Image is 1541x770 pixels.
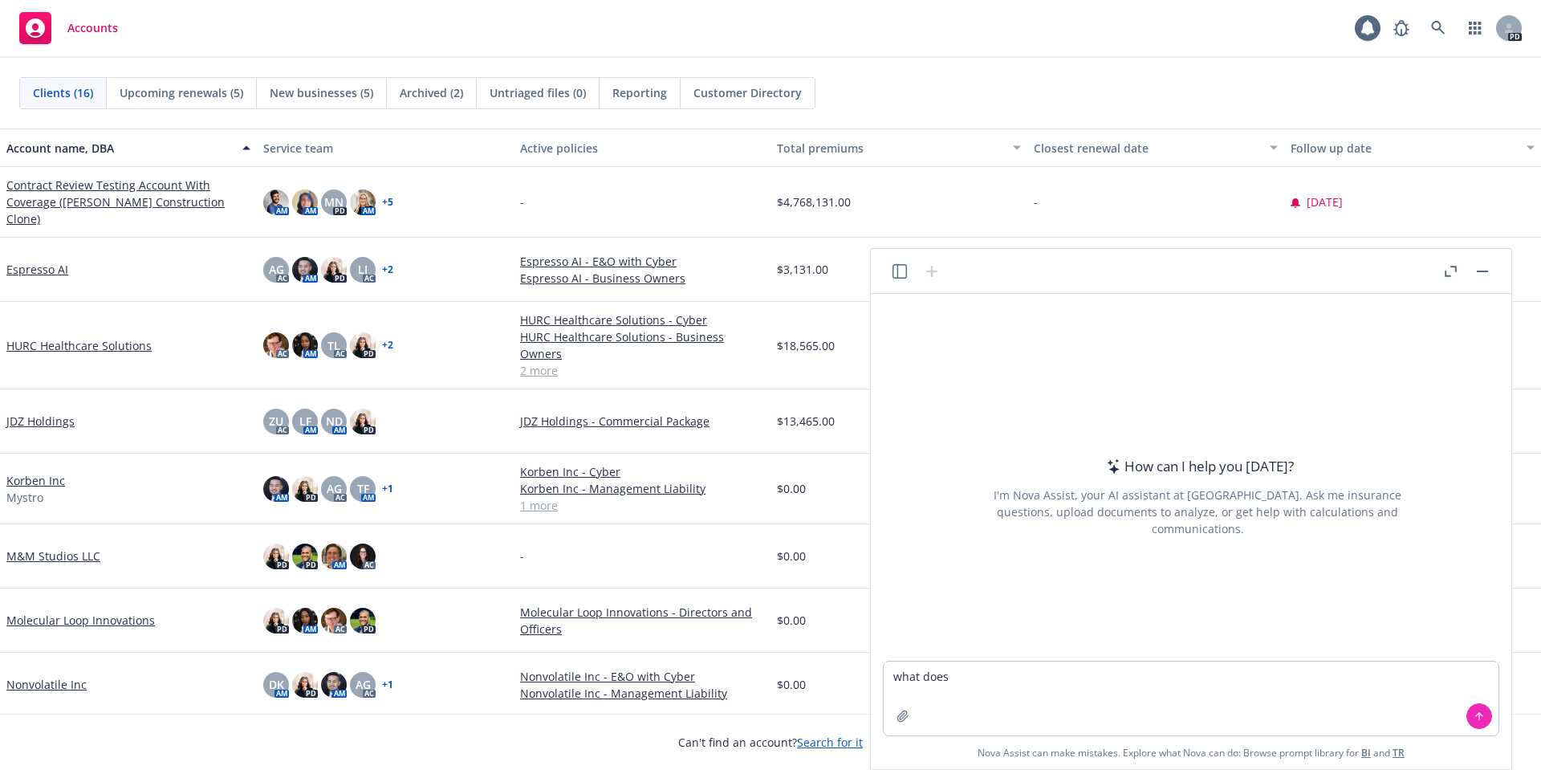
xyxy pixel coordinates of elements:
a: 2 more [520,362,764,379]
div: How can I help you [DATE]? [1102,456,1294,477]
span: Nova Assist can make mistakes. Explore what Nova can do: Browse prompt library for and [978,736,1405,769]
span: $3,131.00 [777,261,828,278]
a: + 1 [382,484,393,494]
img: photo [321,672,347,698]
a: Molecular Loop Innovations [6,612,155,629]
span: - [520,194,524,210]
span: Accounts [67,22,118,35]
img: photo [321,257,347,283]
a: Molecular Loop Innovations - Directors and Officers [520,604,764,638]
button: Service team [257,128,514,167]
a: Accounts [13,6,124,51]
img: photo [292,332,318,358]
span: [DATE] [1307,194,1343,210]
a: Nonvolatile Inc [6,676,87,693]
a: Korben Inc [6,472,65,489]
button: Total premiums [770,128,1027,167]
span: Can't find an account? [678,734,863,751]
a: Nonvolatile Inc - Management Liability [520,685,764,702]
a: Espresso AI [6,261,68,278]
img: photo [350,544,376,569]
a: JDZ Holdings [6,413,75,430]
span: TF [357,480,369,497]
a: Nonvolatile Inc - E&O with Cyber [520,668,764,685]
a: HURC Healthcare Solutions - Cyber [520,312,764,328]
span: - [1034,194,1038,210]
img: photo [263,476,289,502]
div: Closest renewal date [1034,140,1260,157]
span: - [520,548,524,564]
span: Untriaged files (0) [490,84,586,101]
div: Active policies [520,140,764,157]
span: Customer Directory [693,84,802,101]
a: Contract Review Testing Account With Coverage ([PERSON_NAME] Construction Clone) [6,177,250,227]
span: $0.00 [777,548,806,564]
a: M&M Studios LLC [6,548,100,564]
span: Clients (16) [33,84,93,101]
span: Upcoming renewals (5) [120,84,243,101]
div: Total premiums [777,140,1003,157]
span: $18,565.00 [777,337,835,354]
a: + 1 [382,680,393,690]
img: photo [263,544,289,569]
span: ND [326,413,343,430]
img: photo [292,476,318,502]
a: JDZ Holdings - Commercial Package [520,413,764,430]
span: $4,768,131.00 [777,194,851,210]
img: photo [350,608,376,634]
button: Follow up date [1284,128,1541,167]
img: photo [292,544,318,569]
a: Espresso AI - E&O with Cyber [520,253,764,270]
div: Account name, DBA [6,140,233,157]
img: photo [321,544,347,569]
a: + 2 [382,340,393,350]
span: Archived (2) [400,84,463,101]
span: AG [269,261,284,278]
img: photo [263,189,289,215]
span: AG [327,480,342,497]
a: Switch app [1459,12,1491,44]
span: Mystro [6,489,43,506]
span: TL [327,337,340,354]
span: ZU [269,413,283,430]
span: AG [356,676,371,693]
a: Espresso AI - Business Owners [520,270,764,287]
a: BI [1361,746,1371,760]
a: TR [1393,746,1405,760]
textarea: what does [884,662,1498,735]
img: photo [321,608,347,634]
span: MN [324,194,344,210]
a: 1 more [520,497,764,514]
img: photo [350,332,376,358]
img: photo [350,409,376,434]
a: + 5 [382,198,393,207]
a: Search for it [797,735,863,750]
span: $13,465.00 [777,413,835,430]
span: $0.00 [777,612,806,629]
a: Korben Inc - Management Liability [520,480,764,497]
img: photo [263,332,289,358]
a: Korben Inc - Cyber [520,463,764,480]
button: Closest renewal date [1027,128,1284,167]
span: $0.00 [777,480,806,497]
span: $0.00 [777,676,806,693]
a: HURC Healthcare Solutions - Business Owners [520,328,764,362]
span: LI [358,261,368,278]
div: I'm Nova Assist, your AI assistant at [GEOGRAPHIC_DATA]. Ask me insurance questions, upload docum... [972,487,1423,537]
span: New businesses (5) [270,84,373,101]
img: photo [292,672,318,698]
div: Service team [263,140,507,157]
img: photo [292,257,318,283]
span: Reporting [612,84,667,101]
img: photo [292,608,318,634]
img: photo [350,189,376,215]
a: HURC Healthcare Solutions [6,337,152,354]
span: LF [299,413,311,430]
img: photo [292,189,318,215]
a: Search [1422,12,1454,44]
div: Follow up date [1291,140,1517,157]
a: + 2 [382,265,393,275]
span: DK [269,676,284,693]
img: photo [263,608,289,634]
button: Active policies [514,128,770,167]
